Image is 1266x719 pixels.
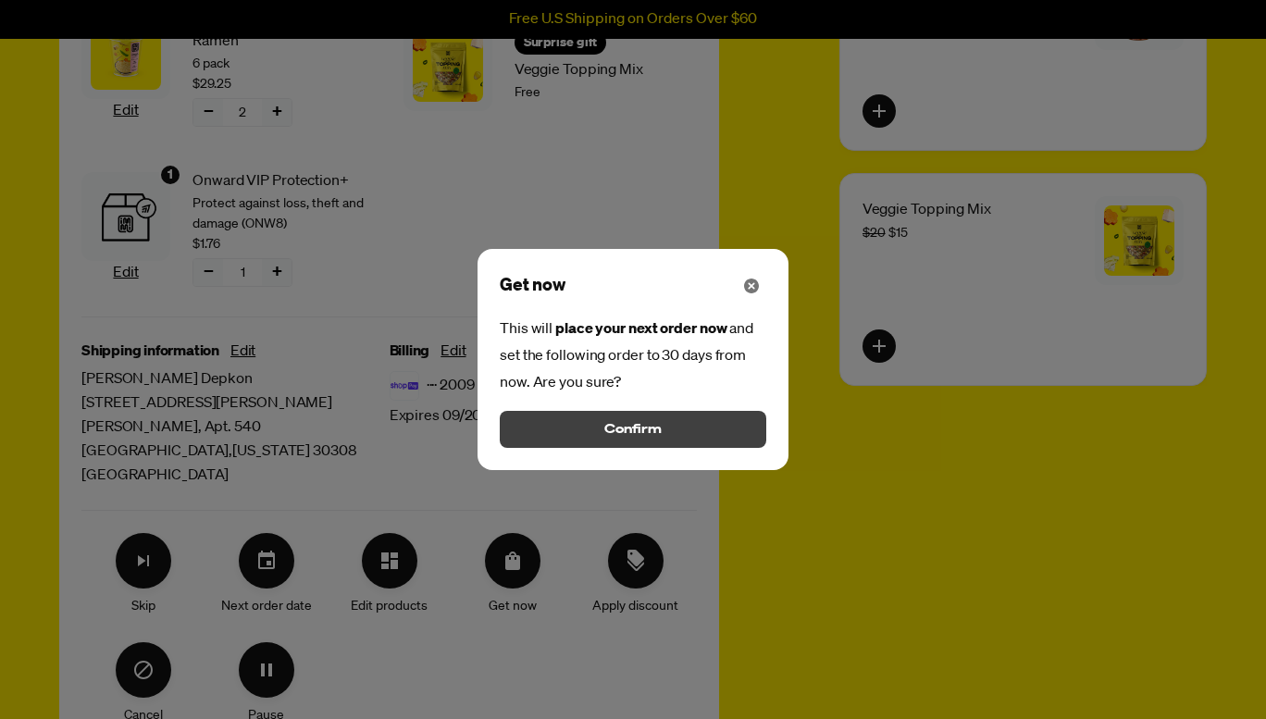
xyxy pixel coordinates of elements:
[500,411,766,448] button: Confirm
[604,419,662,440] span: Confirm
[500,273,565,299] span: Get now
[737,271,766,301] button: Close
[500,322,753,390] span: This will and set the following order to 30 days from now. Are you sure?
[555,322,727,337] strong: place your next order now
